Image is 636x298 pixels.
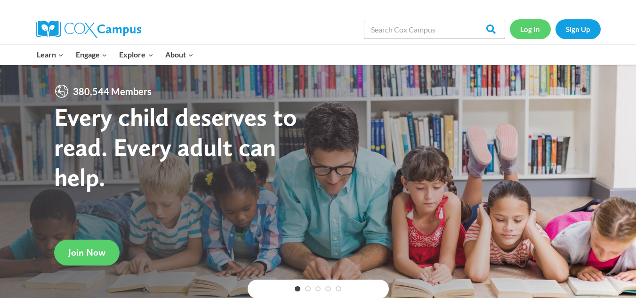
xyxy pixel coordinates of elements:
a: 4 [325,286,331,292]
nav: Primary Navigation [31,45,200,64]
a: 1 [295,286,300,292]
a: Log In [510,19,551,39]
img: Cox Campus [36,21,141,38]
button: Child menu of Explore [113,45,160,64]
strong: Every child deserves to read. Every adult can help. [54,102,297,192]
span: Join Now [68,247,105,258]
a: 5 [336,286,341,292]
nav: Secondary Navigation [510,19,601,39]
button: Child menu of About [159,45,200,64]
a: 3 [315,286,321,292]
a: Sign Up [555,19,601,39]
button: Child menu of Engage [70,45,113,64]
span: 380,544 Members [69,84,155,99]
button: Child menu of Learn [31,45,70,64]
input: Search Cox Campus [364,20,505,39]
a: Join Now [54,240,120,266]
a: 2 [305,286,311,292]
